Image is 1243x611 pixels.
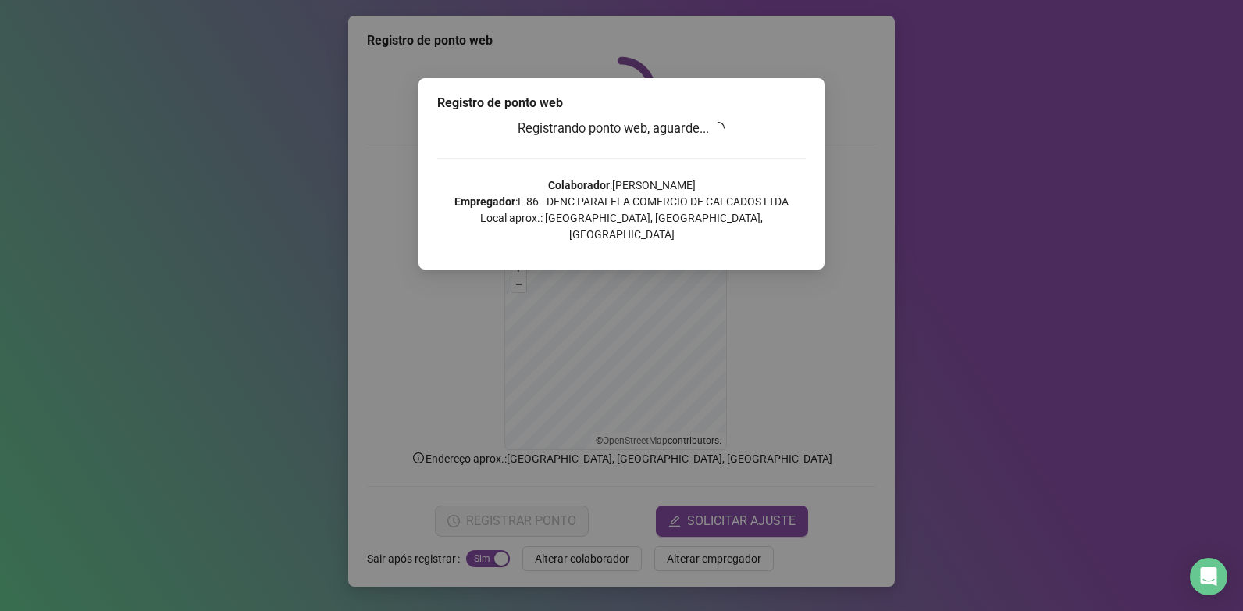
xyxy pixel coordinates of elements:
[437,177,806,243] p: : [PERSON_NAME] : L 86 - DENC PARALELA COMERCIO DE CALCADOS LTDA Local aprox.: [GEOGRAPHIC_DATA],...
[437,119,806,139] h3: Registrando ponto web, aguarde...
[437,94,806,113] div: Registro de ponto web
[712,122,725,134] span: loading
[1190,558,1227,595] div: Open Intercom Messenger
[548,179,610,191] strong: Colaborador
[454,195,515,208] strong: Empregador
